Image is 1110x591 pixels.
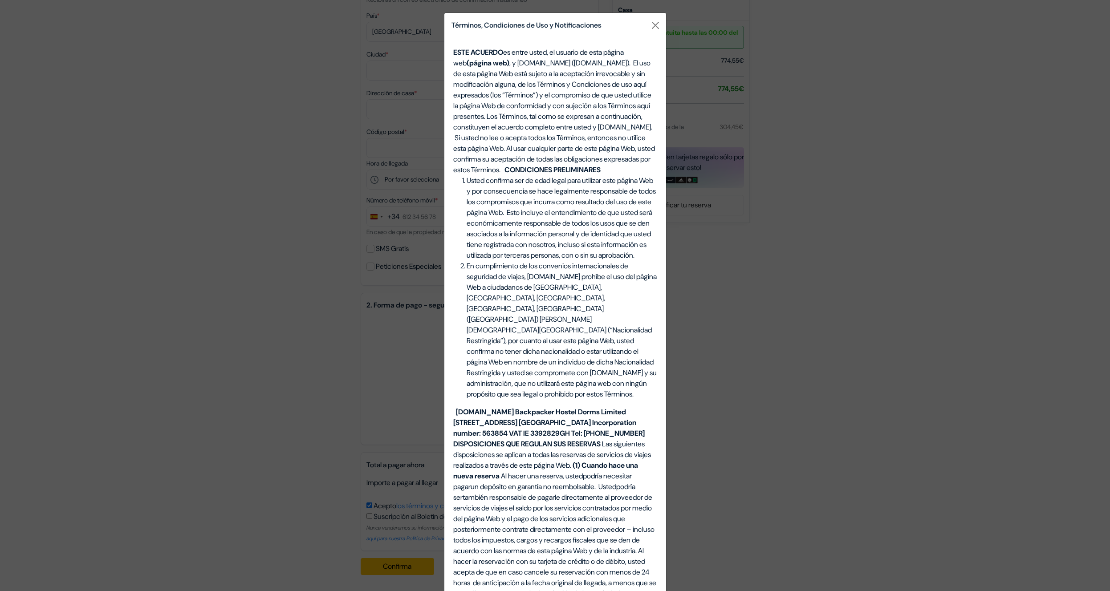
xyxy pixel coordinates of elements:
[451,20,602,31] h5: Términos, Condiciones de Uso y Notificaciones
[501,471,583,481] span: Al hacer una reserva, usted
[467,58,509,68] b: (página web)
[453,48,503,57] b: ESTE ACUERDO
[453,58,655,174] span: , y [DOMAIN_NAME] ([DOMAIN_NAME]). El uso de esta página Web está sujeto a la aceptación irrevoca...
[648,18,663,32] button: Close
[456,407,514,417] b: [DOMAIN_NAME]
[467,261,657,399] span: En cumplimiento de los convenios internacionales de seguridad de viajes, [DOMAIN_NAME] prohíbe el...
[453,493,655,555] span: también responsable de pagarle directamente al proveedor de servicios de viajes el saldo por los ...
[519,418,591,427] b: [GEOGRAPHIC_DATA]
[453,439,651,470] span: Las siguientes disposiciones se aplican a todas las reservas de servicios de viajes realizados a ...
[453,439,601,449] b: DISPOSICIONES QUE REGULAN SUS RESERVAS
[515,407,626,417] b: Backpacker Hostel Dorms Limited
[467,176,656,260] span: Usted confirma ser de edad legal para utilizar este página Web y por consecuencia se hace legalme...
[453,418,517,427] b: [STREET_ADDRESS]
[504,165,601,174] b: CONDICIONES PRELIMINARES
[453,471,632,491] span: podría necesitar pagar
[453,48,624,68] span: es entre usted, el usuario de esta página web
[571,429,645,438] b: Tel: [PHONE_NUMBER]
[509,429,570,438] b: VAT IE 3392829GH
[471,482,616,491] span: un depósito en garantía no reembolsable. Usted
